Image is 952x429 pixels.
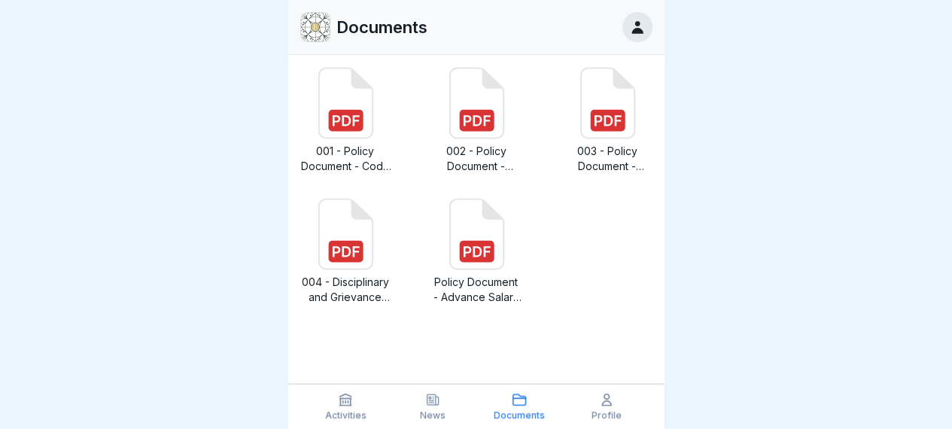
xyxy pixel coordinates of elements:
a: 002 - Policy Document - Positive Working Environment - 01082023.pdf [431,67,522,174]
p: News [420,410,446,421]
p: Profile [592,410,622,421]
p: Activities [325,410,367,421]
p: Documents [336,17,427,37]
p: 001 - Policy Document - Code of Business Conduct - 01082023.pdf [300,144,391,174]
p: Documents [494,410,545,421]
a: Policy Document - Advance Salary Policy - 14022024.pdf [431,198,522,305]
img: iq62wkxo1bvcx1mt3eo7rjrc.png [301,13,330,41]
p: 003 - Policy Document - WhistleBlower - 02082023.pdf [562,144,652,174]
p: 004 - Disciplinary and Grievance Policy.pdf [300,275,391,305]
p: Policy Document - Advance Salary Policy - 14022024.pdf [431,275,522,305]
a: 001 - Policy Document - Code of Business Conduct - 01082023.pdf [300,67,391,174]
p: 002 - Policy Document - Positive Working Environment - 01082023.pdf [431,144,522,174]
a: 003 - Policy Document - WhistleBlower - 02082023.pdf [562,67,652,174]
a: 004 - Disciplinary and Grievance Policy.pdf [300,198,391,305]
